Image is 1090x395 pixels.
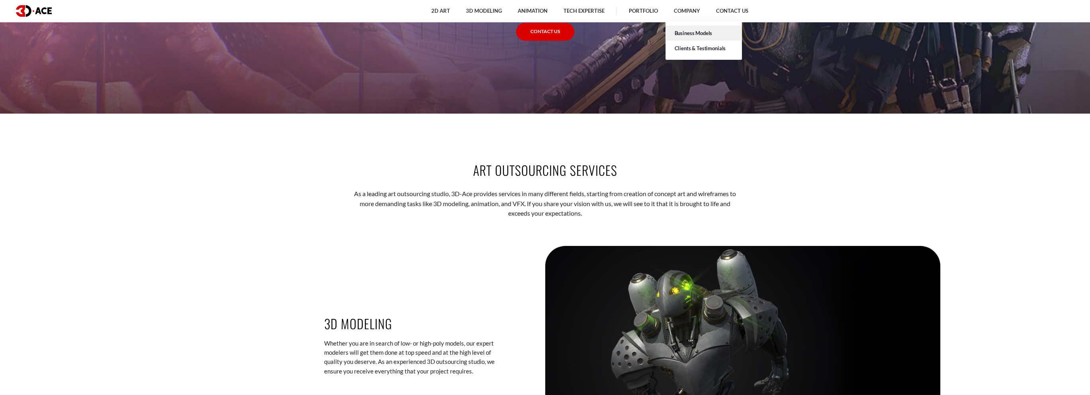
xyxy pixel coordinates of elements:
h3: 3D Modeling [324,314,501,332]
img: logo dark [16,5,52,17]
p: Whether you are in search of low- or high-poly models, our expert modelers will get them done at ... [324,339,501,376]
h2: Art outsourcing services [324,161,766,179]
a: Contact Us [516,23,574,41]
p: As a leading art outsourcing studio, 3D-Ace provides services in many different fields, starting ... [349,189,741,218]
a: Clients & Testimonials [665,41,742,56]
a: Business Models [665,26,742,41]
